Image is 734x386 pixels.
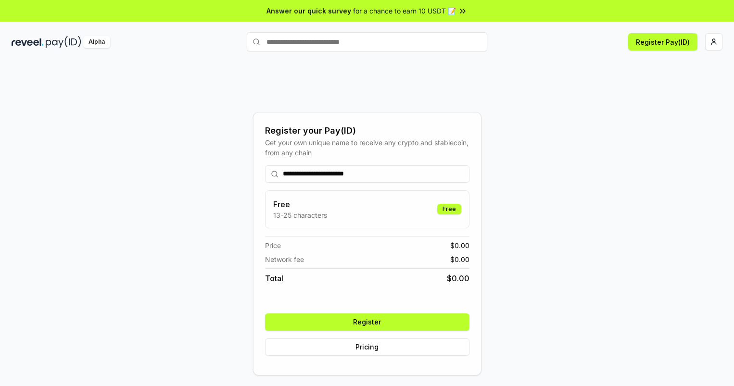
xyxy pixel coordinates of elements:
[450,254,469,264] span: $ 0.00
[265,240,281,250] span: Price
[265,273,283,284] span: Total
[265,313,469,331] button: Register
[265,254,304,264] span: Network fee
[353,6,456,16] span: for a chance to earn 10 USDT 📝
[265,124,469,137] div: Register your Pay(ID)
[265,338,469,356] button: Pricing
[273,210,327,220] p: 13-25 characters
[266,6,351,16] span: Answer our quick survey
[628,33,697,50] button: Register Pay(ID)
[450,240,469,250] span: $ 0.00
[46,36,81,48] img: pay_id
[273,199,327,210] h3: Free
[265,137,469,158] div: Get your own unique name to receive any crypto and stablecoin, from any chain
[447,273,469,284] span: $ 0.00
[437,204,461,214] div: Free
[83,36,110,48] div: Alpha
[12,36,44,48] img: reveel_dark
